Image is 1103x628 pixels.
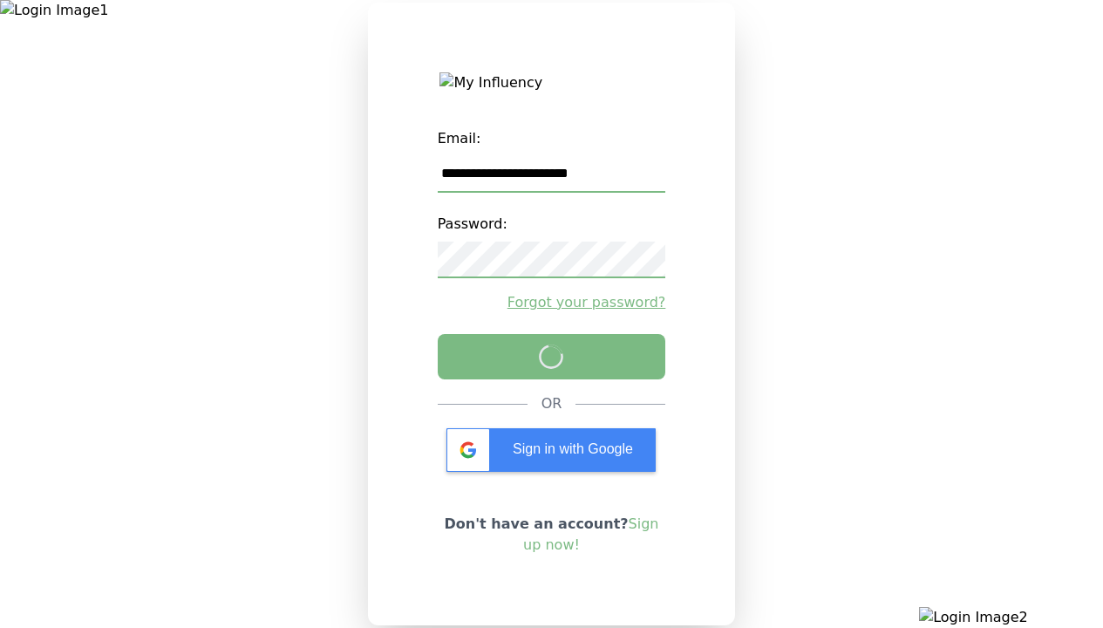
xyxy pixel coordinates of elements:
p: Don't have an account? [438,514,666,556]
label: Password: [438,207,666,242]
a: Forgot your password? [438,292,666,313]
label: Email: [438,121,666,156]
div: OR [541,393,562,414]
span: Sign in with Google [513,441,633,456]
img: My Influency [439,72,663,93]
img: Login Image2 [919,607,1103,628]
div: Sign in with Google [446,428,656,472]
